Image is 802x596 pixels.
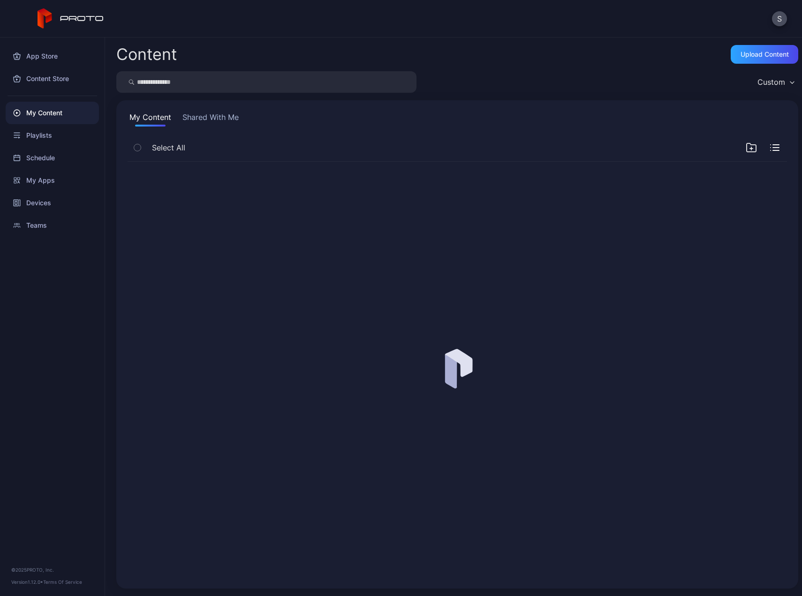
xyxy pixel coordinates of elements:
span: Version 1.12.0 • [11,579,43,585]
a: My Apps [6,169,99,192]
a: Playlists [6,124,99,147]
div: Custom [757,77,785,87]
a: Content Store [6,67,99,90]
a: Schedule [6,147,99,169]
a: Terms Of Service [43,579,82,585]
div: © 2025 PROTO, Inc. [11,566,93,574]
button: Shared With Me [181,112,241,127]
a: Devices [6,192,99,214]
div: Upload Content [741,51,789,58]
div: Content [116,46,177,62]
a: My Content [6,102,99,124]
a: App Store [6,45,99,67]
a: Teams [6,214,99,237]
button: Custom [753,71,798,93]
span: Select All [152,142,185,153]
button: Upload Content [731,45,798,64]
button: S [772,11,787,26]
button: My Content [128,112,173,127]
